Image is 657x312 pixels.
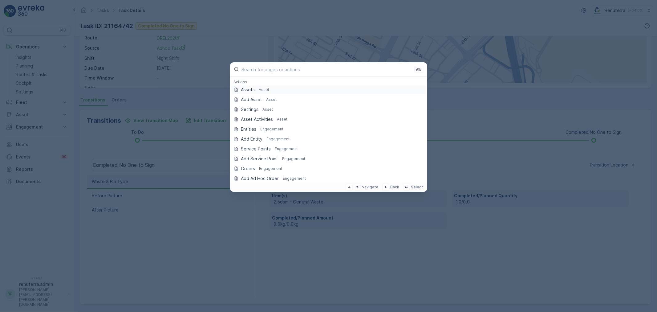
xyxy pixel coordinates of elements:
[277,117,288,122] p: Asset
[241,156,278,162] p: Add Service Point
[259,87,270,92] p: Asset
[416,67,422,72] p: ⌘B
[241,126,257,132] p: Entities
[414,66,424,73] button: ⌘B
[241,175,279,182] p: Add Ad Hoc Order
[241,116,273,122] p: Asset Activities
[267,137,290,142] p: Engagement
[241,87,255,93] p: Assets
[283,176,306,181] p: Engagement
[241,136,263,142] p: Add Entity
[263,107,273,112] p: Asset
[230,77,427,183] div: Search for pages or actions
[241,166,255,172] p: Orders
[362,185,379,190] p: Navigate
[261,127,284,132] p: Engagement
[411,185,424,190] p: Select
[259,166,282,171] p: Engagement
[275,146,298,151] p: Engagement
[241,96,262,103] p: Add Asset
[241,106,259,113] p: Settings
[282,156,306,161] p: Engagement
[241,146,271,152] p: Service Points
[241,67,412,72] input: Search for pages or actions
[266,97,277,102] p: Asset
[391,185,399,190] p: Back
[230,79,427,85] div: Actions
